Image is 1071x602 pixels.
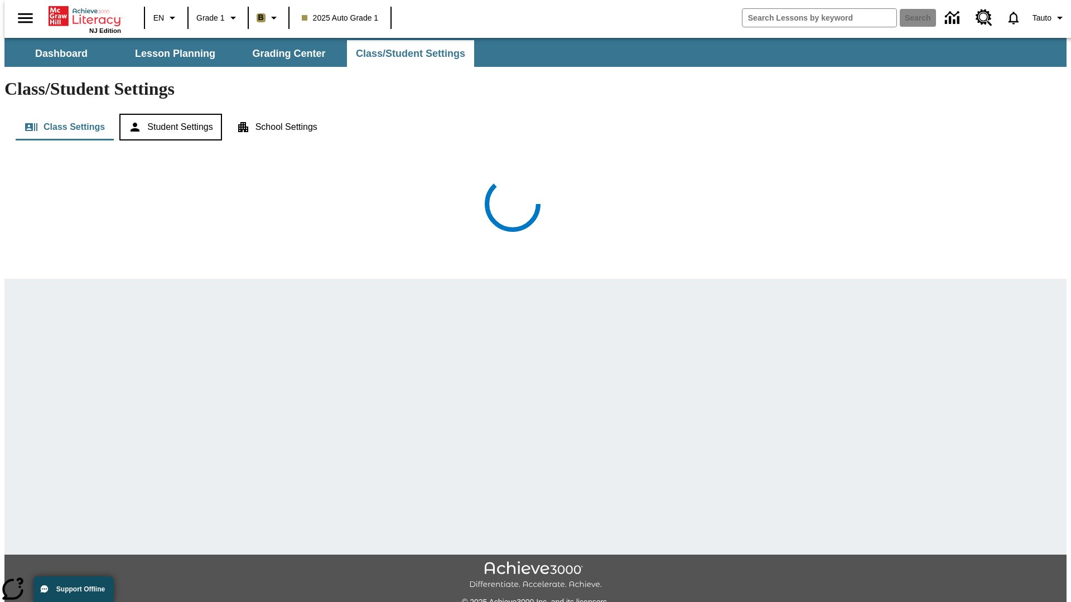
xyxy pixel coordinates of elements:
h1: Class/Student Settings [4,79,1067,99]
button: Lesson Planning [119,40,231,67]
button: Class/Student Settings [347,40,474,67]
button: Grading Center [233,40,345,67]
a: Home [49,5,121,27]
button: Support Offline [33,576,114,602]
button: Boost Class color is light brown. Change class color [252,8,285,28]
a: Resource Center, Will open in new tab [969,3,999,33]
span: 2025 Auto Grade 1 [302,12,379,24]
button: Language: EN, Select a language [148,8,184,28]
span: Grade 1 [196,12,225,24]
a: Notifications [999,3,1028,32]
input: search field [742,9,896,27]
span: B [258,11,264,25]
span: Tauto [1033,12,1051,24]
button: Grade: Grade 1, Select a grade [192,8,244,28]
button: Open side menu [9,2,42,35]
button: School Settings [228,114,326,140]
div: Home [49,4,121,34]
button: Dashboard [6,40,117,67]
div: SubNavbar [4,38,1067,67]
span: Support Offline [56,585,105,593]
span: NJ Edition [89,27,121,34]
img: Achieve3000 Differentiate Accelerate Achieve [469,561,602,590]
button: Student Settings [119,114,221,140]
div: SubNavbar [4,40,475,67]
button: Class Settings [16,114,114,140]
div: Class/Student Settings [16,114,1055,140]
a: Data Center [938,3,969,33]
span: EN [153,12,164,24]
button: Profile/Settings [1028,8,1071,28]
